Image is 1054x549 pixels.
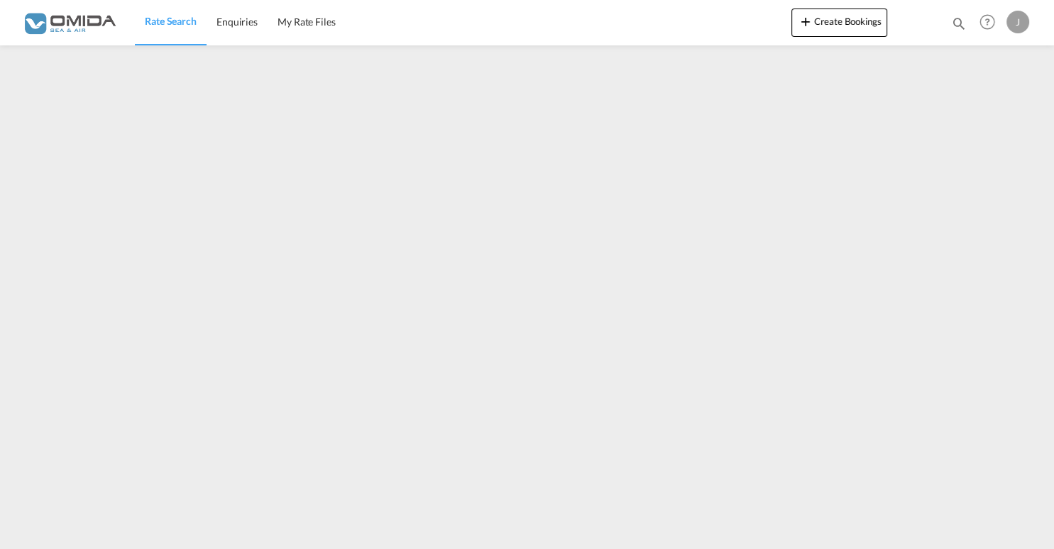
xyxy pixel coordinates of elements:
span: Help [975,10,999,34]
div: icon-magnify [951,16,967,37]
button: icon-plus 400-fgCreate Bookings [791,9,887,37]
img: 459c566038e111ed959c4fc4f0a4b274.png [21,6,117,38]
div: J [1006,11,1029,33]
md-icon: icon-magnify [951,16,967,31]
span: Rate Search [145,15,197,27]
md-icon: icon-plus 400-fg [797,13,814,30]
span: My Rate Files [278,16,336,28]
span: Enquiries [216,16,258,28]
div: Help [975,10,1006,35]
